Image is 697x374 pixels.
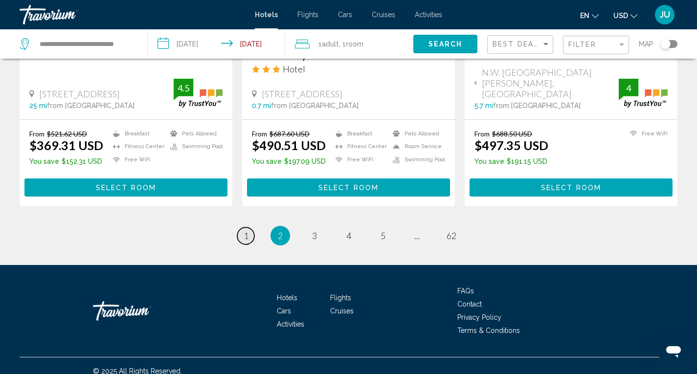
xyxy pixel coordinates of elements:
[388,130,445,138] li: Pets Allowed
[174,79,223,108] img: trustyou-badge.svg
[39,88,120,99] span: [STREET_ADDRESS]
[474,102,493,110] span: 5.7 mi
[252,64,445,74] div: 3 star Hotel
[252,138,326,153] ins: $490.51 USD
[660,10,670,20] span: JU
[283,64,305,74] span: Hotel
[457,327,520,334] a: Terms & Conditions
[244,230,248,241] span: 1
[331,155,388,164] li: Free WiFi
[174,82,193,94] div: 4.5
[318,184,379,192] span: Select Room
[20,226,677,245] ul: Pagination
[270,130,310,138] del: $687.60 USD
[247,181,450,192] a: Select Room
[339,37,363,51] span: , 1
[312,230,317,241] span: 3
[474,138,548,153] ins: $497.35 USD
[322,40,339,48] span: Adult
[331,143,388,151] li: Fitness Center
[29,157,103,165] p: $152.31 USD
[331,130,388,138] li: Breakfast
[639,37,653,51] span: Map
[318,37,339,51] span: 1
[658,335,689,366] iframe: Button to launch messaging window
[29,138,103,153] ins: $369.31 USD
[457,287,474,295] a: FAQs
[20,5,245,24] a: Travorium
[297,11,318,19] a: Flights
[277,294,297,302] span: Hotels
[493,40,544,48] span: Best Deals
[255,11,278,19] a: Hotels
[262,88,342,99] span: [STREET_ADDRESS]
[330,307,354,315] a: Cruises
[372,11,395,19] a: Cruises
[277,320,304,328] a: Activities
[580,12,589,20] span: en
[29,130,45,138] span: From
[388,143,445,151] li: Room Service
[148,29,286,59] button: Check-in date: Sep 19, 2025 Check-out date: Sep 22, 2025
[252,130,267,138] span: From
[381,230,385,241] span: 5
[563,35,629,55] button: Filter
[652,4,677,25] button: User Menu
[474,130,490,138] span: From
[493,41,550,49] mat-select: Sort by
[346,40,363,48] span: Room
[47,130,87,138] del: $521.62 USD
[338,11,352,19] a: Cars
[568,41,596,48] span: Filter
[580,8,599,22] button: Change language
[108,130,165,138] li: Breakfast
[619,82,638,94] div: 4
[474,157,548,165] p: $191.15 USD
[252,157,282,165] span: You save
[247,178,450,197] button: Select Room
[474,157,504,165] span: You save
[330,294,351,302] span: Flights
[447,230,456,241] span: 62
[541,184,601,192] span: Select Room
[252,157,326,165] p: $197.09 USD
[271,102,359,110] span: from [GEOGRAPHIC_DATA]
[493,102,581,110] span: from [GEOGRAPHIC_DATA]
[24,178,227,197] button: Select Room
[613,12,628,20] span: USD
[165,130,223,138] li: Pets Allowed
[613,8,637,22] button: Change currency
[470,178,673,197] button: Select Room
[29,157,59,165] span: You save
[165,143,223,151] li: Swimming Pool
[93,296,191,326] a: Travorium
[415,11,442,19] a: Activities
[108,155,165,164] li: Free WiFi
[482,67,619,99] span: N.W. [GEOGRAPHIC_DATA][PERSON_NAME], [GEOGRAPHIC_DATA]
[470,181,673,192] a: Select Room
[277,307,291,315] span: Cars
[252,102,271,110] span: 0.7 mi
[278,230,283,241] span: 2
[29,102,47,110] span: 25 mi
[413,35,477,53] button: Search
[96,184,156,192] span: Select Room
[47,102,135,110] span: from [GEOGRAPHIC_DATA]
[625,130,668,138] li: Free WiFi
[492,130,532,138] del: $688.50 USD
[108,143,165,151] li: Fitness Center
[457,313,501,321] a: Privacy Policy
[414,230,420,241] span: ...
[653,40,677,48] button: Toggle map
[388,155,445,164] li: Swimming Pool
[24,181,227,192] a: Select Room
[346,230,351,241] span: 4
